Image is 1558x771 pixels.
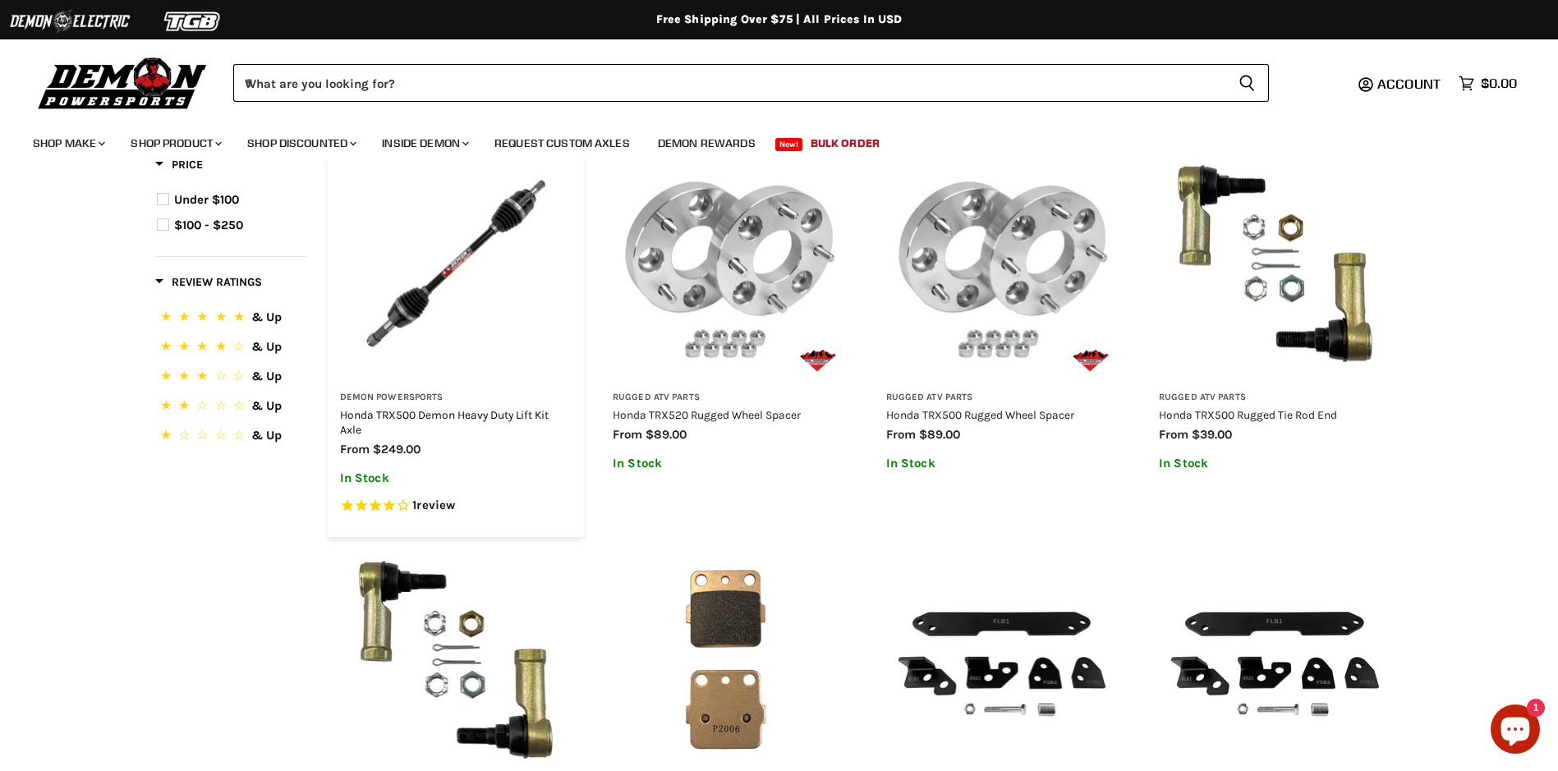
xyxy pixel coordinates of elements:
[155,274,262,295] button: Filter by Review Ratings
[1486,704,1545,758] inbox-online-store-chat: Shopify online store chat
[340,498,572,515] span: Rated 4.0 out of 5 stars 1 reviews
[1159,408,1337,421] a: Honda TRX500 Rugged Tie Rod End
[1192,427,1232,442] span: $39.00
[233,64,1225,102] input: When autocomplete results are available use up and down arrows to review and enter to select
[157,337,306,360] button: 4 Stars.
[1159,457,1391,470] p: In Stock
[251,428,282,443] span: & Up
[33,53,213,112] img: Demon Powersports
[174,192,239,207] span: Under $100
[122,12,1436,27] div: Free Shipping Over $75 | All Prices In USD
[251,398,282,413] span: & Up
[1370,76,1450,91] a: Account
[646,126,768,160] a: Demon Rewards
[8,6,131,37] img: Demon Electric Logo 2
[251,310,282,324] span: & Up
[131,6,255,37] img: TGB Logo 2
[613,392,845,404] h3: Rugged ATV Parts
[1481,76,1517,91] span: $0.00
[157,366,306,390] button: 3 Stars.
[155,275,262,289] span: Review Ratings
[412,498,455,512] span: 1 reviews
[886,457,1119,470] p: In Stock
[1225,64,1269,102] button: Search
[21,126,115,160] a: Shop Make
[886,408,1074,421] a: Honda TRX500 Rugged Wheel Spacer
[613,148,845,380] img: Honda TRX520 Rugged Wheel Spacer
[233,64,1269,102] form: Product
[340,148,572,380] img: Honda TRX500 Demon Heavy Duty Lift Kit Axle
[416,498,455,512] span: review
[340,471,572,485] p: In Stock
[340,442,370,457] span: from
[798,126,892,160] a: Bulk Order
[21,120,1513,160] ul: Main menu
[157,425,306,449] button: 1 Star.
[775,138,803,151] span: New!
[613,427,642,442] span: from
[886,148,1119,380] img: Honda TRX500 Rugged Wheel Spacer
[373,442,421,457] span: $249.00
[482,126,642,160] a: Request Custom Axles
[613,457,845,470] p: In Stock
[886,427,916,442] span: from
[1450,71,1525,95] a: $0.00
[1377,76,1441,92] span: Account
[155,157,203,177] button: Filter by Price
[1159,148,1391,380] img: Honda TRX500 Rugged Tie Rod End
[155,158,203,172] span: Price
[157,396,306,420] button: 2 Stars.
[919,427,960,442] span: $89.00
[118,126,232,160] a: Shop Product
[251,369,282,383] span: & Up
[1159,392,1391,404] h3: Rugged ATV Parts
[235,126,366,160] a: Shop Discounted
[157,307,306,331] button: 5 Stars.
[174,218,243,232] span: $100 - $250
[340,392,572,404] h3: Demon Powersports
[886,392,1119,404] h3: Rugged ATV Parts
[370,126,479,160] a: Inside Demon
[251,339,282,354] span: & Up
[613,408,801,421] a: Honda TRX520 Rugged Wheel Spacer
[340,408,549,436] a: Honda TRX500 Demon Heavy Duty Lift Kit Axle
[1159,427,1188,442] span: from
[646,427,687,442] span: $89.00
